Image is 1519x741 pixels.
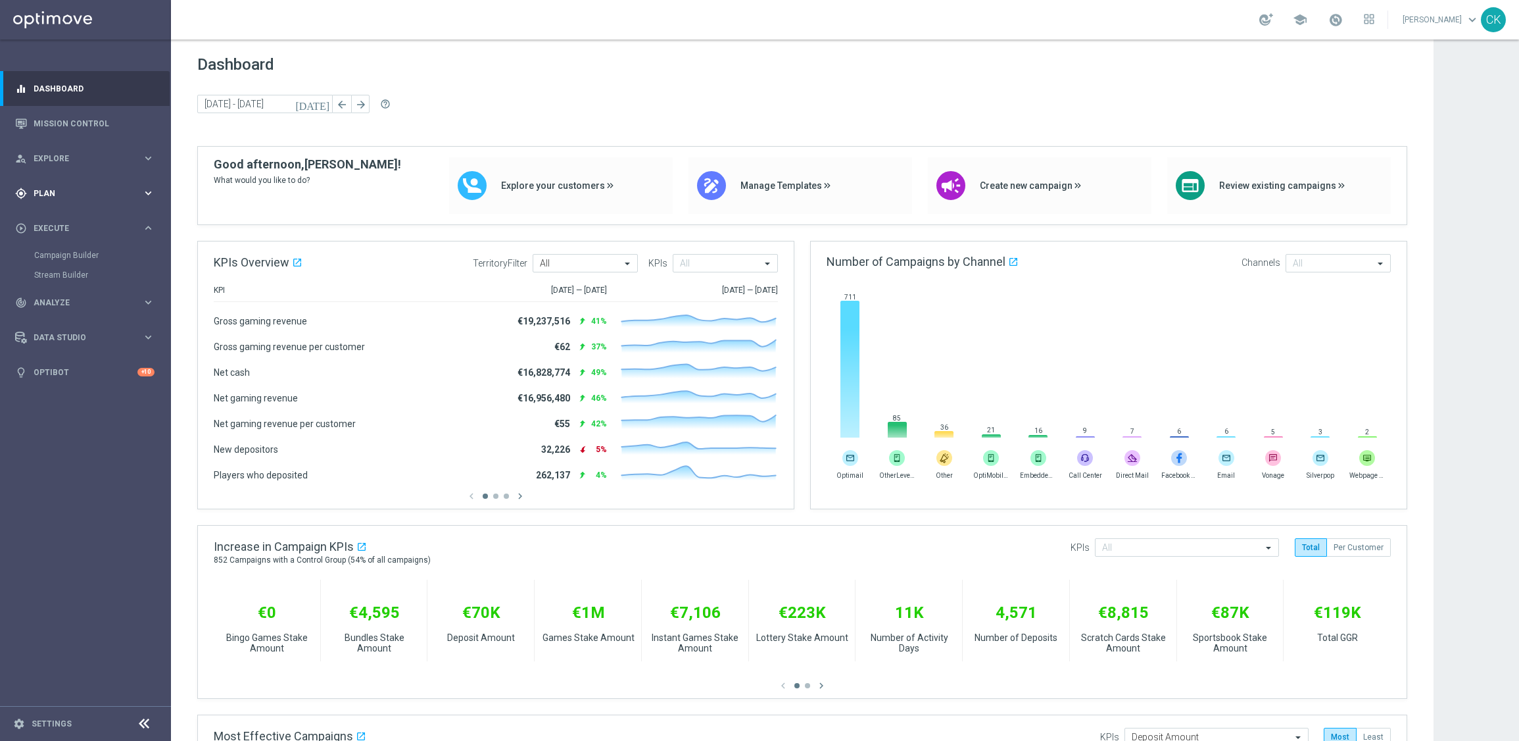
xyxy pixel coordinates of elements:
[34,355,137,390] a: Optibot
[15,297,27,309] i: track_changes
[142,152,155,165] i: keyboard_arrow_right
[1481,7,1506,32] div: CK
[34,270,137,280] a: Stream Builder
[34,190,142,197] span: Plan
[14,332,155,343] button: Data Studio keyboard_arrow_right
[15,222,142,234] div: Execute
[1293,13,1307,27] span: school
[15,188,27,199] i: gps_fixed
[15,188,142,199] div: Plan
[34,265,170,285] div: Stream Builder
[14,118,155,129] button: Mission Control
[15,153,27,165] i: person_search
[34,334,142,342] span: Data Studio
[13,718,25,730] i: settings
[15,71,155,106] div: Dashboard
[34,155,142,163] span: Explore
[34,245,170,265] div: Campaign Builder
[142,187,155,199] i: keyboard_arrow_right
[1465,13,1480,27] span: keyboard_arrow_down
[34,71,155,106] a: Dashboard
[34,299,142,307] span: Analyze
[142,222,155,234] i: keyboard_arrow_right
[15,106,155,141] div: Mission Control
[14,84,155,94] button: equalizer Dashboard
[14,153,155,164] button: person_search Explore keyboard_arrow_right
[137,368,155,376] div: +10
[15,153,142,165] div: Explore
[14,297,155,308] button: track_changes Analyze keyboard_arrow_right
[32,720,72,728] a: Settings
[15,355,155,390] div: Optibot
[15,367,27,378] i: lightbulb
[15,297,142,309] div: Analyze
[34,106,155,141] a: Mission Control
[15,222,27,234] i: play_circle_outline
[14,367,155,378] button: lightbulb Optibot +10
[34,250,137,261] a: Campaign Builder
[142,331,155,344] i: keyboard_arrow_right
[34,224,142,232] span: Execute
[15,83,27,95] i: equalizer
[14,223,155,234] button: play_circle_outline Execute keyboard_arrow_right
[1401,10,1481,30] a: [PERSON_NAME]keyboard_arrow_down
[142,296,155,309] i: keyboard_arrow_right
[15,332,142,344] div: Data Studio
[14,188,155,199] button: gps_fixed Plan keyboard_arrow_right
